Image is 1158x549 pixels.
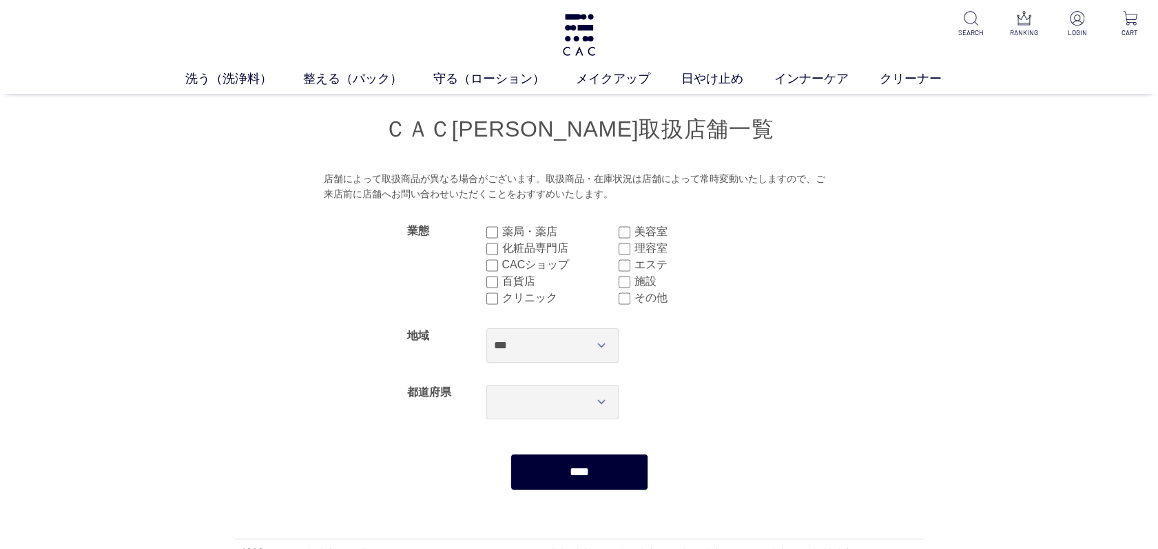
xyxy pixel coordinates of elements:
label: 百貨店 [502,273,619,290]
label: その他 [634,290,751,306]
a: メイクアップ [576,70,681,88]
label: 都道府県 [407,386,451,398]
p: CART [1113,28,1147,38]
h1: ＣＡＣ[PERSON_NAME]取扱店舗一覧 [235,114,924,144]
img: logo [561,14,598,56]
label: CACショップ [502,257,619,273]
label: 地域 [407,330,429,341]
label: エステ [634,257,751,273]
label: 業態 [407,225,429,237]
a: CART [1113,11,1147,38]
a: SEARCH [954,11,988,38]
a: インナーケア [774,70,880,88]
label: 美容室 [634,223,751,240]
a: 日やけ止め [681,70,774,88]
label: 薬局・薬店 [502,223,619,240]
label: 施設 [634,273,751,290]
div: 店舗によって取扱商品が異なる場合がございます。取扱商品・在庫状況は店舗によって常時変動いたしますので、ご来店前に店舗へお問い合わせいただくことをおすすめいたします。 [324,172,834,201]
a: RANKING [1007,11,1041,38]
a: 整える（パック） [303,70,433,88]
a: クリーナー [880,70,973,88]
p: LOGIN [1060,28,1094,38]
p: RANKING [1007,28,1041,38]
a: LOGIN [1060,11,1094,38]
a: 洗う（洗浄料） [185,70,303,88]
label: クリニック [502,290,619,306]
a: 守る（ローション） [433,70,576,88]
label: 化粧品専門店 [502,240,619,257]
label: 理容室 [634,240,751,257]
p: SEARCH [954,28,988,38]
